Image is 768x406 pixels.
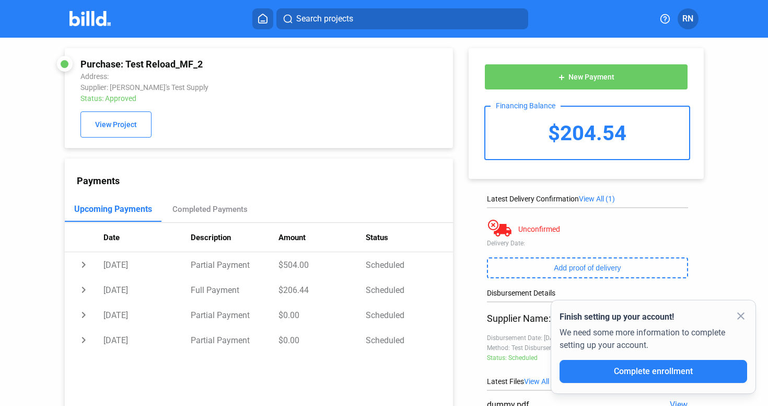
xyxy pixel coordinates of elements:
[487,257,688,278] button: Add proof of delivery
[487,289,688,297] div: Disbursement Details
[103,252,191,277] td: [DATE]
[487,195,688,203] div: Latest Delivery Confirmation
[560,360,747,383] button: Complete enrollment
[103,277,191,302] td: [DATE]
[69,11,111,26] img: Billd Company Logo
[568,73,614,82] span: New Payment
[103,302,191,328] td: [DATE]
[560,311,747,323] div: Finish setting up your account!
[682,13,693,25] span: RN
[278,302,366,328] td: $0.00
[191,302,278,328] td: Partial Payment
[487,354,688,362] div: Status: Scheduled
[278,223,366,252] th: Amount
[491,101,561,110] div: Financing Balance
[103,328,191,353] td: [DATE]
[366,277,453,302] td: Scheduled
[77,175,453,186] div: Payments
[80,59,366,70] div: Purchase: Test Reload_MF_2
[366,223,453,252] th: Status
[485,107,689,159] div: $204.54
[366,302,453,328] td: Scheduled
[560,323,747,360] div: We need some more information to complete setting up your account.
[487,377,688,386] div: Latest Files
[524,377,560,386] span: View All (2)
[80,83,366,92] div: Supplier: [PERSON_NAME]'s Test Supply
[191,277,278,302] td: Full Payment
[191,252,278,277] td: Partial Payment
[278,252,366,277] td: $504.00
[579,195,615,203] span: View All (1)
[678,8,699,29] button: RN
[614,366,693,376] span: Complete enrollment
[484,64,688,90] button: New Payment
[554,264,621,272] span: Add proof of delivery
[74,204,152,214] div: Upcoming Payments
[487,334,688,342] div: Disbursement Date: [DATE]
[80,72,366,81] div: Address:
[191,223,278,252] th: Description
[487,240,688,247] div: Delivery Date:
[487,344,688,352] div: Method: Test Disbursements
[95,121,137,129] span: View Project
[296,13,353,25] span: Search projects
[518,225,560,233] div: Unconfirmed
[487,313,688,324] div: Supplier Name: [PERSON_NAME]'s Test Supply
[103,223,191,252] th: Date
[278,328,366,353] td: $0.00
[191,328,278,353] td: Partial Payment
[735,310,747,322] mat-icon: close
[278,277,366,302] td: $206.44
[80,94,366,103] div: Status: Approved
[172,205,248,214] div: Completed Payments
[366,328,453,353] td: Scheduled
[276,8,528,29] button: Search projects
[80,111,152,138] button: View Project
[366,252,453,277] td: Scheduled
[557,73,566,82] mat-icon: add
